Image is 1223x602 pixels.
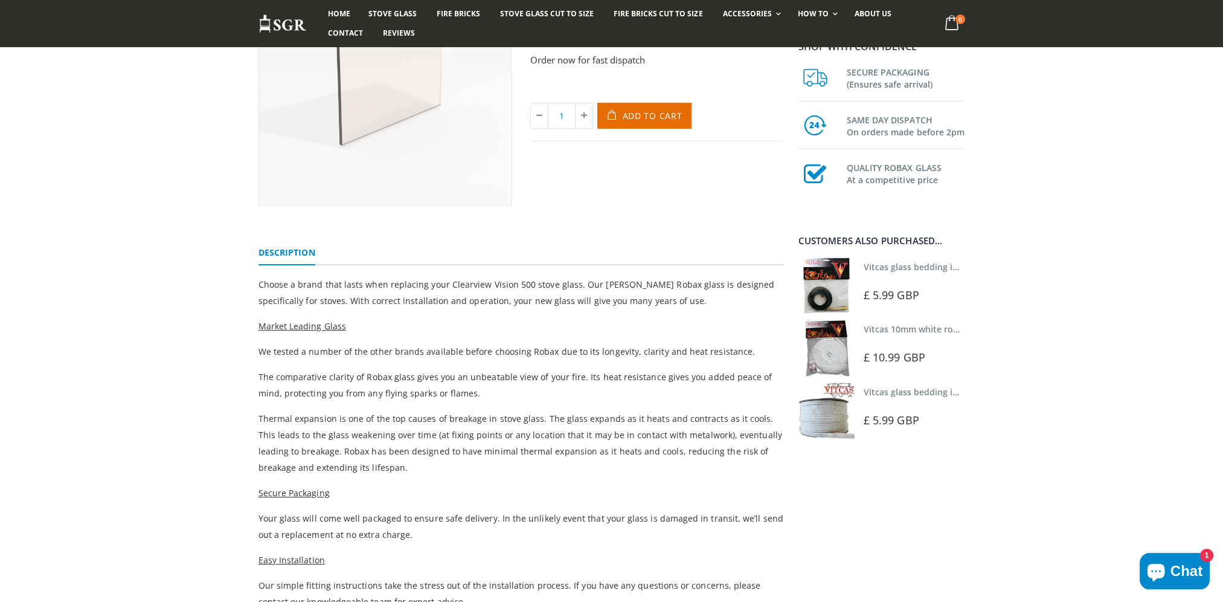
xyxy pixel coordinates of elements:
[798,383,854,439] img: Vitcas stove glass bedding in tape
[955,15,965,24] span: 0
[597,103,692,129] button: Add to Cart
[328,28,363,38] span: Contact
[258,487,330,499] span: Secure Packaging
[864,413,919,427] span: £ 5.99 GBP
[359,4,426,24] a: Stove Glass
[722,8,771,19] span: Accessories
[713,4,786,24] a: Accessories
[798,257,854,314] img: Vitcas stove glass bedding in tape
[258,554,325,566] span: Easy Installation
[864,323,1100,335] a: Vitcas 10mm white rope kit - includes rope seal and glue!
[846,112,965,138] h3: SAME DAY DISPATCH On orders made before 2pm
[855,8,891,19] span: About us
[846,4,900,24] a: About us
[258,413,782,473] span: Thermal expansion is one of the top causes of breakage in stove glass. The glass expands as it he...
[258,371,772,399] span: The comparative clarity of Robax glass gives you an unbeatable view of your fire. Its heat resist...
[940,12,965,36] a: 0
[368,8,417,19] span: Stove Glass
[798,320,854,376] img: Vitcas white rope, glue and gloves kit 10mm
[437,8,480,19] span: Fire Bricks
[258,279,774,306] span: Choose a brand that lasts when replacing your Clearview Vision 500 stove glass. Our [PERSON_NAME]...
[798,236,965,245] div: Customers also purchased...
[258,320,346,332] span: Market Leading Glass
[605,4,711,24] a: Fire Bricks Cut To Size
[614,8,702,19] span: Fire Bricks Cut To Size
[258,513,783,540] span: Your glass will come well packaged to ensure safe delivery. In the unlikely event that your glass...
[530,53,784,67] p: Order now for fast dispatch
[374,24,424,43] a: Reviews
[864,288,919,302] span: £ 5.99 GBP
[798,8,829,19] span: How To
[383,28,415,38] span: Reviews
[864,386,1120,398] a: Vitcas glass bedding in tape - 2mm x 15mm x 2 meters (White)
[319,4,359,24] a: Home
[846,160,965,186] h3: QUALITY ROBAX GLASS At a competitive price
[864,261,1089,273] a: Vitcas glass bedding in tape - 2mm x 10mm x 2 meters
[864,350,925,364] span: £ 10.99 GBP
[491,4,603,24] a: Stove Glass Cut To Size
[328,8,350,19] span: Home
[258,14,307,34] img: Stove Glass Replacement
[258,241,315,265] a: Description
[258,346,755,357] span: We tested a number of the other brands available before choosing Robax due to its longevity, clar...
[500,8,594,19] span: Stove Glass Cut To Size
[623,110,682,121] span: Add to Cart
[1136,553,1213,592] inbox-online-store-chat: Shopify online store chat
[428,4,489,24] a: Fire Bricks
[789,4,844,24] a: How To
[319,24,372,43] a: Contact
[846,64,965,91] h3: SECURE PACKAGING (Ensures safe arrival)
